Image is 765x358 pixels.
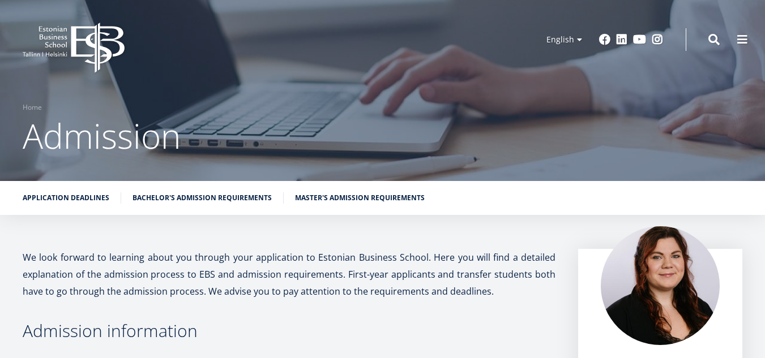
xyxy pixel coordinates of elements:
span: Admission [23,113,181,159]
a: Youtube [633,34,646,45]
a: Facebook [599,34,610,45]
h3: Admission information [23,322,555,339]
a: Bachelor's admission requirements [133,192,272,204]
p: We look forward to learning about you through your application to Estonian Business School. Here ... [23,249,555,300]
a: Master's admission requirements [295,192,425,204]
a: Instagram [652,34,663,45]
a: Home [23,102,42,113]
a: Application deadlines [23,192,109,204]
a: Linkedin [616,34,627,45]
img: liina reimann [601,226,720,345]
